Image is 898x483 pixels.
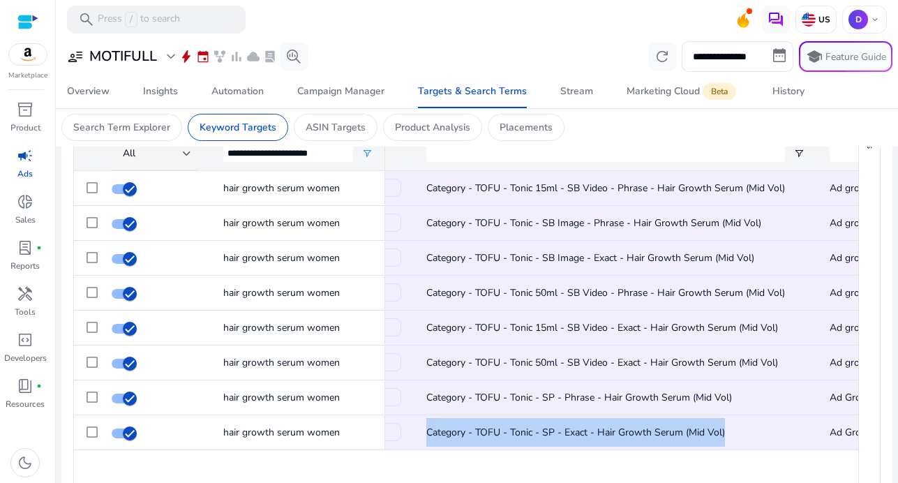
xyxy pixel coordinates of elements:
[4,352,47,364] p: Developers
[78,11,95,28] span: search
[17,168,33,180] p: Ads
[196,50,210,64] span: event
[223,251,340,265] span: hair growth serum women
[8,70,47,81] p: Marketplace
[500,120,553,135] p: Placements
[10,260,40,272] p: Reports
[67,48,84,65] span: user_attributes
[125,12,137,27] span: /
[17,332,33,348] span: code_blocks
[395,120,470,135] p: Product Analysis
[418,87,527,96] div: Targets & Search Terms
[306,120,366,135] p: ASIN Targets
[297,87,384,96] div: Campaign Manager
[806,48,823,65] span: school
[361,148,373,159] button: Open Filter Menu
[426,286,785,299] span: Category - TOFU - Tonic 50ml - SB Video - Phrase - Hair Growth Serum (Mid Vol)
[73,120,170,135] p: Search Term Explorer
[426,181,785,195] span: Category - TOFU - Tonic 15ml - SB Video - Phrase - Hair Growth Serum (Mid Vol)
[163,48,179,65] span: expand_more
[426,145,785,162] input: Campaign Name Filter Input
[67,87,110,96] div: Overview
[123,147,135,160] span: All
[280,43,308,70] button: search_insights
[869,14,881,25] span: keyboard_arrow_down
[213,50,227,64] span: family_history
[230,50,244,64] span: bar_chart
[6,398,45,410] p: Resources
[426,426,725,439] span: Category - TOFU - Tonic - SP - Exact - Hair Growth Serum (Mid Vol)
[816,14,830,25] p: US
[36,245,42,251] span: fiber_manual_record
[98,12,180,27] p: Press to search
[223,391,340,404] span: hair growth serum women
[9,44,47,65] img: amazon.svg
[15,214,36,226] p: Sales
[654,48,671,65] span: refresh
[426,356,778,369] span: Category - TOFU - Tonic 50ml - SB Video - Exact - Hair Growth Serum (Mid Vol)
[263,50,277,64] span: lab_profile
[223,321,340,334] span: hair growth serum women
[15,306,36,318] p: Tools
[223,145,353,162] input: Keywords Filter Input
[223,426,340,439] span: hair growth serum women
[426,251,754,265] span: Category - TOFU - Tonic - SB Image - Exact - Hair Growth Serum (Mid Vol)
[285,48,302,65] span: search_insights
[17,285,33,302] span: handyman
[223,216,340,230] span: hair growth serum women
[825,50,886,64] p: Feature Guide
[799,41,892,72] button: schoolFeature Guide
[848,10,868,29] p: D
[703,83,736,100] span: Beta
[648,43,676,70] button: refresh
[17,147,33,164] span: campaign
[143,87,178,96] div: Insights
[627,86,739,97] div: Marketing Cloud
[426,216,761,230] span: Category - TOFU - Tonic - SB Image - Phrase - Hair Growth Serum (Mid Vol)
[772,87,805,96] div: History
[560,87,593,96] div: Stream
[793,148,805,159] button: Open Filter Menu
[211,87,264,96] div: Automation
[223,181,340,195] span: hair growth serum women
[246,50,260,64] span: cloud
[426,321,778,334] span: Category - TOFU - Tonic 15ml - SB Video - Exact - Hair Growth Serum (Mid Vol)
[17,378,33,394] span: book_4
[36,383,42,389] span: fiber_manual_record
[223,286,340,299] span: hair growth serum women
[802,13,816,27] img: us.svg
[89,48,157,65] h3: MOTIFULL
[200,120,276,135] p: Keyword Targets
[179,50,193,64] span: bolt
[17,239,33,256] span: lab_profile
[17,454,33,471] span: dark_mode
[426,391,732,404] span: Category - TOFU - Tonic - SP - Phrase - Hair Growth Serum (Mid Vol)
[17,193,33,210] span: donut_small
[10,121,40,134] p: Product
[223,356,340,369] span: hair growth serum women
[17,101,33,118] span: inventory_2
